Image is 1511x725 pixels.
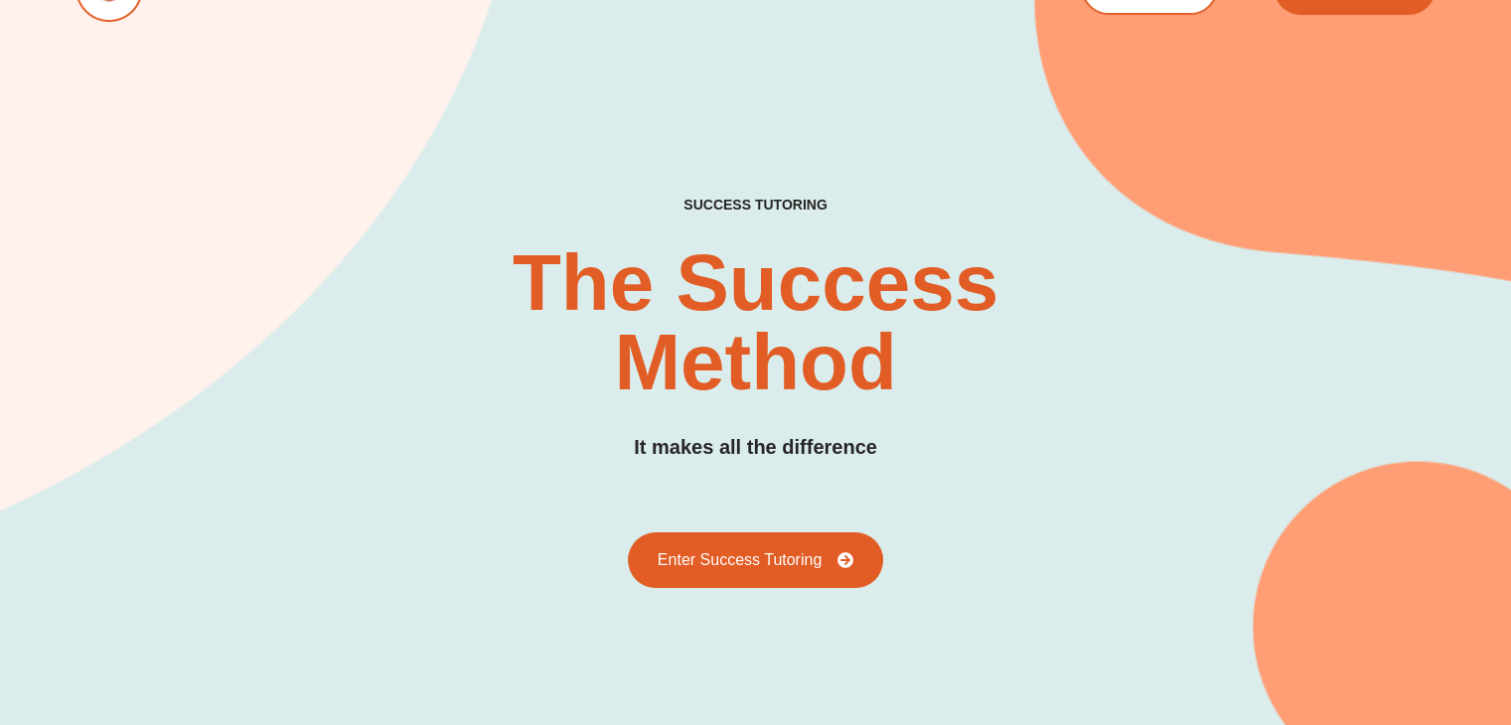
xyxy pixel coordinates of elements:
[554,197,957,214] h4: SUCCESS TUTORING​
[628,532,883,588] a: Enter Success Tutoring
[1180,502,1511,725] iframe: Chat Widget
[634,432,877,463] h3: It makes all the difference
[658,552,822,568] span: Enter Success Tutoring
[448,243,1063,402] h2: The Success Method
